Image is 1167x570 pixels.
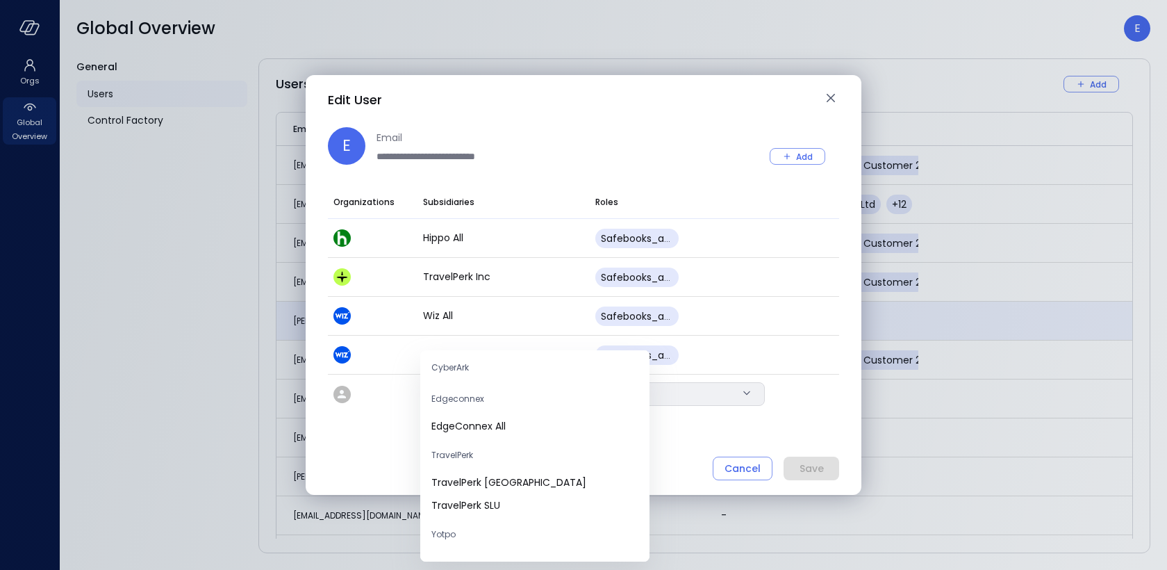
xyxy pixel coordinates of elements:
[431,361,469,373] span: CyberArk
[431,419,638,434] span: EdgeConnex All
[431,475,638,490] span: TravelPerk [GEOGRAPHIC_DATA]
[431,475,638,490] div: TravelPerk UK
[431,498,638,513] span: TravelPerk SLU
[431,528,456,540] span: Yotpo
[431,393,484,405] span: Edgeconnex
[431,555,638,569] span: Yotpo Ltd
[431,449,473,461] span: TravelPerk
